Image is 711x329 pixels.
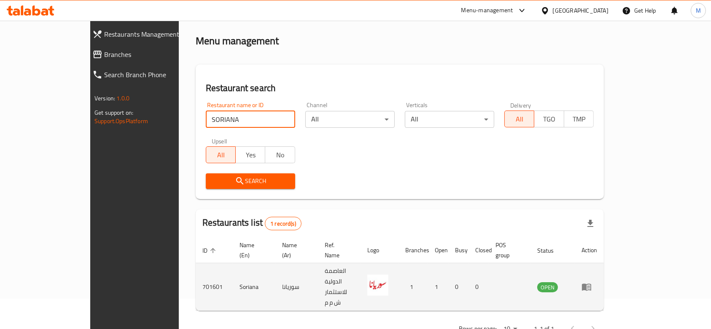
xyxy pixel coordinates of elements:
a: Restaurants Management [86,24,209,44]
span: All [508,113,531,125]
div: All [405,111,494,128]
th: Branches [399,237,428,263]
button: No [265,146,295,163]
button: TGO [534,111,564,127]
button: All [206,146,236,163]
span: Name (En) [240,240,265,260]
div: Menu [582,282,597,292]
div: Menu-management [461,5,513,16]
div: All [305,111,395,128]
span: 1.0.0 [116,93,129,104]
span: Search [213,176,288,186]
td: Soriana [233,263,275,311]
span: POS group [496,240,520,260]
div: [GEOGRAPHIC_DATA] [553,6,609,15]
h2: Restaurants list [202,216,302,230]
span: Ref. Name [325,240,350,260]
a: Search Branch Phone [86,65,209,85]
input: Search for restaurant name or ID.. [206,111,295,128]
label: Upsell [212,138,227,144]
span: Search Branch Phone [104,70,202,80]
span: No [269,149,291,161]
span: TMP [568,113,590,125]
td: 701601 [196,263,233,311]
th: Action [575,237,604,263]
h2: Restaurant search [206,82,594,94]
th: Busy [448,237,469,263]
span: Status [537,245,565,256]
span: Get support on: [94,107,133,118]
th: Logo [361,237,399,263]
span: OPEN [537,283,558,292]
span: All [210,149,232,161]
span: TGO [538,113,560,125]
span: M [696,6,701,15]
span: Version: [94,93,115,104]
a: Branches [86,44,209,65]
td: 0 [448,263,469,311]
label: Delivery [510,102,531,108]
span: 1 record(s) [265,220,301,228]
td: 1 [428,263,448,311]
td: العاصمة الدولية للاستثمار ش م م [318,263,361,311]
td: 1 [399,263,428,311]
span: Restaurants Management [104,29,202,39]
button: All [504,111,534,127]
span: Yes [239,149,262,161]
a: Support.OpsPlatform [94,116,148,127]
th: Open [428,237,448,263]
span: Name (Ar) [282,240,308,260]
button: Search [206,173,295,189]
span: Branches [104,49,202,59]
span: ID [202,245,218,256]
button: Yes [235,146,265,163]
table: enhanced table [196,237,604,311]
img: Soriana [367,275,388,296]
h2: Menu management [196,34,279,48]
div: Export file [580,213,601,234]
td: 0 [469,263,489,311]
th: Closed [469,237,489,263]
div: Total records count [265,217,302,230]
td: سوريانا [275,263,318,311]
button: TMP [564,111,594,127]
